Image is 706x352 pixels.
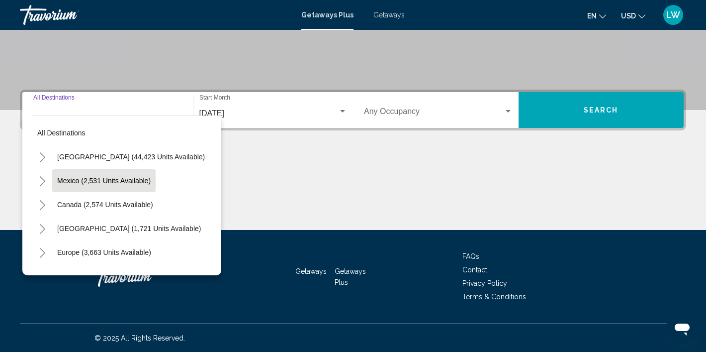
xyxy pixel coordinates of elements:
[666,10,680,20] span: LW
[621,12,636,20] span: USD
[462,279,507,287] a: Privacy Policy
[52,217,206,240] button: [GEOGRAPHIC_DATA] (1,721 units available)
[519,92,684,128] button: Search
[32,242,52,262] button: Toggle Europe (3,663 units available)
[621,8,645,23] button: Change currency
[32,195,52,215] button: Toggle Canada (2,574 units available)
[587,12,597,20] span: en
[22,92,684,128] div: Search widget
[57,153,205,161] span: [GEOGRAPHIC_DATA] (44,423 units available)
[32,147,52,167] button: Toggle United States (44,423 units available)
[52,169,156,192] button: Mexico (2,531 units available)
[373,11,405,19] a: Getaways
[52,193,158,216] button: Canada (2,574 units available)
[584,107,618,115] span: Search
[666,312,698,344] iframe: Button to launch messaging window
[57,225,201,233] span: [GEOGRAPHIC_DATA] (1,721 units available)
[301,11,353,19] a: Getaways Plus
[462,252,479,260] a: FAQs
[587,8,606,23] button: Change language
[32,266,52,286] button: Toggle Australia (213 units available)
[660,4,686,25] button: User Menu
[32,121,211,144] button: All destinations
[52,145,210,168] button: [GEOGRAPHIC_DATA] (44,423 units available)
[37,129,86,137] span: All destinations
[52,241,156,264] button: Europe (3,663 units available)
[57,201,153,209] span: Canada (2,574 units available)
[199,109,224,117] span: [DATE]
[462,266,487,274] a: Contact
[462,293,526,301] a: Terms & Conditions
[32,171,52,191] button: Toggle Mexico (2,531 units available)
[94,334,185,342] span: © 2025 All Rights Reserved.
[32,219,52,238] button: Toggle Caribbean & Atlantic Islands (1,721 units available)
[52,265,200,288] button: [GEOGRAPHIC_DATA] (213 units available)
[57,177,151,185] span: Mexico (2,531 units available)
[335,267,366,286] a: Getaways Plus
[295,267,327,275] a: Getaways
[57,248,151,256] span: Europe (3,663 units available)
[94,262,194,292] a: Travorium
[20,5,291,25] a: Travorium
